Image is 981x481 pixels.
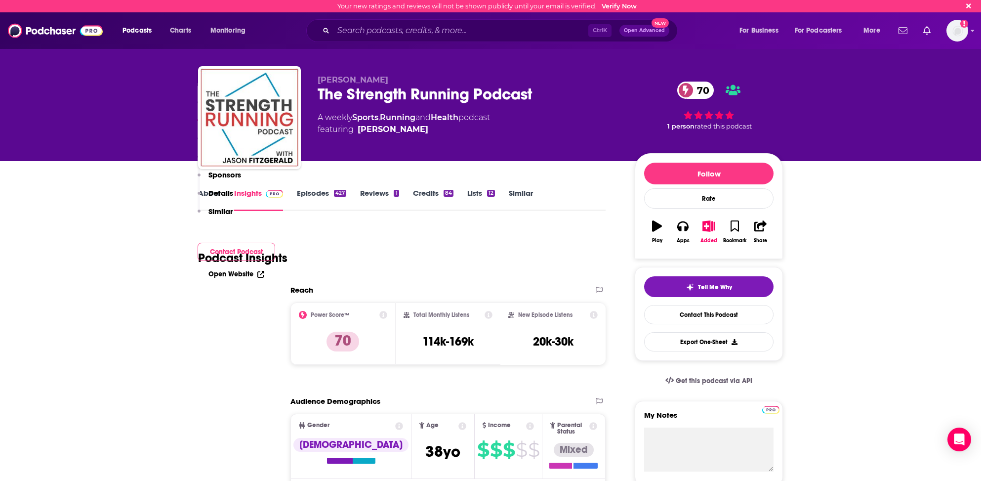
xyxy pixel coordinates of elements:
[919,22,935,39] a: Show notifications dropdown
[644,163,774,184] button: Follow
[644,410,774,428] label: My Notes
[762,406,779,414] img: Podchaser Pro
[723,238,746,244] div: Bookmark
[624,28,665,33] span: Open Advanced
[739,24,778,38] span: For Business
[413,311,469,318] h2: Total Monthly Listens
[588,24,612,37] span: Ctrl K
[644,214,670,250] button: Play
[413,188,453,211] a: Credits84
[619,25,669,37] button: Open AdvancedNew
[123,24,152,38] span: Podcasts
[518,311,572,318] h2: New Episode Listens
[307,422,329,429] span: Gender
[415,113,431,122] span: and
[644,332,774,351] button: Export One-Sheet
[686,283,694,291] img: tell me why sparkle
[318,112,490,135] div: A weekly podcast
[394,190,399,197] div: 1
[204,23,258,39] button: open menu
[677,82,714,99] a: 70
[644,276,774,297] button: tell me why sparkleTell Me Why
[293,438,409,452] div: [DEMOGRAPHIC_DATA]
[477,442,489,458] span: $
[516,442,527,458] span: $
[754,238,767,244] div: Share
[652,238,662,244] div: Play
[487,190,495,197] div: 12
[557,422,588,435] span: Parental Status
[657,369,760,393] a: Get this podcast via API
[960,20,968,28] svg: Email not verified
[947,428,971,451] div: Open Intercom Messenger
[762,404,779,414] a: Pro website
[327,332,359,351] p: 70
[444,190,453,197] div: 84
[208,207,233,216] p: Similar
[8,21,103,40] img: Podchaser - Follow, Share and Rate Podcasts
[163,23,197,39] a: Charts
[425,442,460,461] span: 38 yo
[380,113,415,122] a: Running
[687,82,714,99] span: 70
[334,190,346,197] div: 427
[667,123,695,130] span: 1 person
[652,18,669,28] span: New
[722,214,747,250] button: Bookmark
[677,238,690,244] div: Apps
[198,188,233,207] button: Details
[318,124,490,135] span: featuring
[431,113,458,122] a: Health
[116,23,164,39] button: open menu
[554,443,594,457] div: Mixed
[670,214,695,250] button: Apps
[488,422,511,429] span: Income
[208,188,233,198] p: Details
[503,442,515,458] span: $
[360,188,399,211] a: Reviews1
[748,214,774,250] button: Share
[422,334,474,349] h3: 114k-169k
[946,20,968,42] button: Show profile menu
[210,24,245,38] span: Monitoring
[490,442,502,458] span: $
[696,214,722,250] button: Added
[700,238,717,244] div: Added
[946,20,968,42] img: User Profile
[946,20,968,42] span: Logged in as BretAita
[208,270,264,278] a: Open Website
[378,113,380,122] span: ,
[467,188,495,211] a: Lists12
[290,396,380,406] h2: Audience Demographics
[644,305,774,324] a: Contact This Podcast
[733,23,791,39] button: open menu
[337,2,637,10] div: Your new ratings and reviews will not be shown publicly until your email is verified.
[290,285,313,295] h2: Reach
[895,22,911,39] a: Show notifications dropdown
[635,75,783,136] div: 70 1 personrated this podcast
[198,243,275,261] button: Contact Podcast
[795,24,842,38] span: For Podcasters
[602,2,637,10] a: Verify Now
[533,334,573,349] h3: 20k-30k
[358,124,428,135] a: Jason Fitzgerald
[426,422,439,429] span: Age
[311,311,349,318] h2: Power Score™
[509,188,533,211] a: Similar
[863,24,880,38] span: More
[297,188,346,211] a: Episodes427
[644,188,774,209] div: Rate
[698,283,732,291] span: Tell Me Why
[316,19,687,42] div: Search podcasts, credits, & more...
[857,23,893,39] button: open menu
[695,123,752,130] span: rated this podcast
[200,68,299,167] img: The Strength Running Podcast
[333,23,588,39] input: Search podcasts, credits, & more...
[788,23,857,39] button: open menu
[170,24,191,38] span: Charts
[676,377,752,385] span: Get this podcast via API
[198,207,233,225] button: Similar
[528,442,539,458] span: $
